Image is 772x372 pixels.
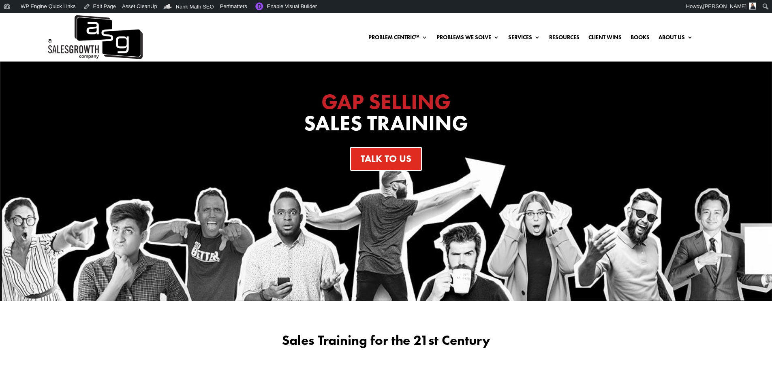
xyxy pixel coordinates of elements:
[47,13,143,62] img: ASG Co. Logo
[508,34,540,43] a: Services
[350,147,422,171] a: Talk To Us
[47,13,143,62] a: A Sales Growth Company Logo
[588,34,622,43] a: Client Wins
[176,4,214,10] span: Rank Math SEO
[368,34,428,43] a: Problem Centric™
[224,91,548,138] h1: Sales Training
[703,3,746,9] span: [PERSON_NAME]
[659,34,693,43] a: About Us
[282,332,490,349] span: Sales Training for the 21st Century
[321,88,451,115] span: GAP SELLING
[631,34,650,43] a: Books
[549,34,580,43] a: Resources
[436,34,499,43] a: Problems We Solve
